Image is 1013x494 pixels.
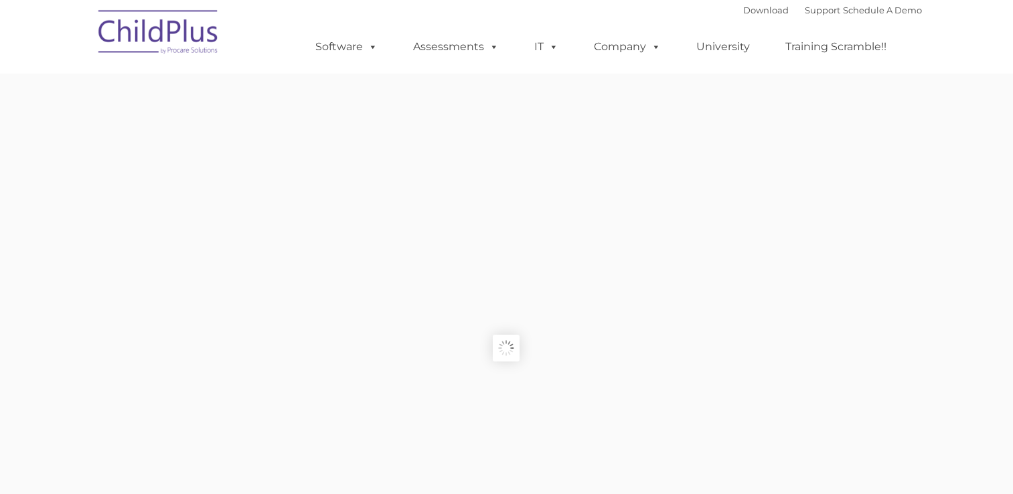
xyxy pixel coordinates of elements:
[400,33,512,60] a: Assessments
[843,5,922,15] a: Schedule A Demo
[805,5,840,15] a: Support
[772,33,900,60] a: Training Scramble!!
[302,33,391,60] a: Software
[580,33,674,60] a: Company
[683,33,763,60] a: University
[521,33,572,60] a: IT
[743,5,922,15] font: |
[743,5,789,15] a: Download
[92,1,226,68] img: ChildPlus by Procare Solutions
